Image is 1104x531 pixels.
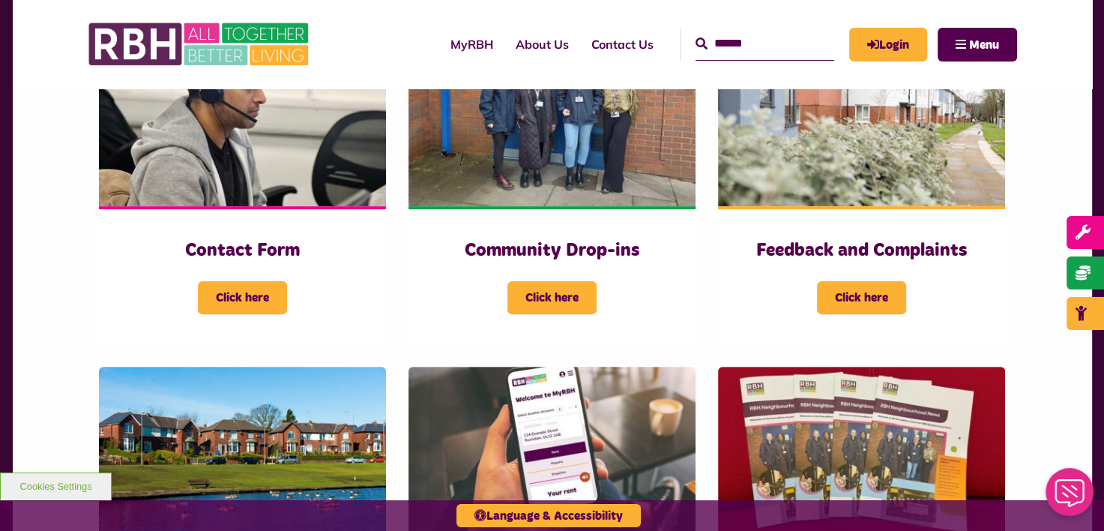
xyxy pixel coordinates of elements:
a: Feedback and Complaints Click here [718,26,1005,344]
img: RBH [88,15,313,73]
span: Click here [817,281,906,314]
button: Language & Accessibility [456,504,641,527]
a: Community Drop-ins Click here [408,26,696,344]
span: Click here [507,281,597,314]
a: Contact Form Click here [99,26,386,344]
iframe: Netcall Web Assistant for live chat [1037,463,1104,531]
img: Contact Centre February 2024 (4) [99,26,386,206]
input: Search [696,28,834,60]
h3: Feedback and Complaints [748,239,975,262]
h3: Community Drop-ins [438,239,666,262]
button: Navigation [938,28,1017,61]
a: MyRBH [439,24,504,64]
span: Click here [198,281,287,314]
span: Menu [969,39,999,51]
a: MyRBH [849,28,927,61]
h3: Contact Form [129,239,356,262]
img: Heywood Drop In 2024 [408,26,696,206]
a: About Us [504,24,580,64]
a: Contact Us [580,24,665,64]
img: SAZMEDIA RBH 22FEB24 97 [718,26,1005,206]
